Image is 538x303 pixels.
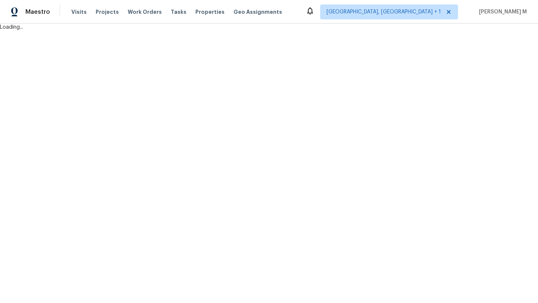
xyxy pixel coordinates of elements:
[234,8,282,16] span: Geo Assignments
[327,8,441,16] span: [GEOGRAPHIC_DATA], [GEOGRAPHIC_DATA] + 1
[128,8,162,16] span: Work Orders
[71,8,87,16] span: Visits
[96,8,119,16] span: Projects
[476,8,527,16] span: [PERSON_NAME] M
[195,8,225,16] span: Properties
[171,9,186,15] span: Tasks
[25,8,50,16] span: Maestro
